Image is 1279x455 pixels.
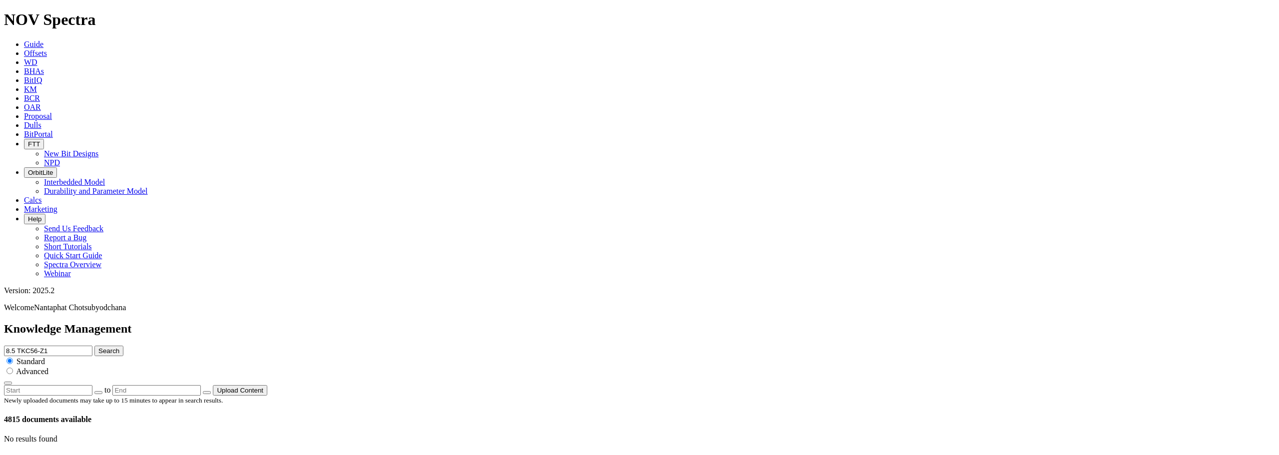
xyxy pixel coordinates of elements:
a: KM [24,85,37,93]
span: Help [28,215,41,223]
span: OrbitLite [28,169,53,176]
h4: 4815 documents available [4,415,1275,424]
button: Search [94,346,123,356]
small: Newly uploaded documents may take up to 15 minutes to appear in search results. [4,397,223,404]
input: End [112,385,201,396]
a: Dulls [24,121,41,129]
a: New Bit Designs [44,149,98,158]
span: to [104,386,110,394]
h1: NOV Spectra [4,10,1275,29]
h2: Knowledge Management [4,322,1275,336]
a: Spectra Overview [44,260,101,269]
a: Calcs [24,196,42,204]
a: Offsets [24,49,47,57]
a: Send Us Feedback [44,224,103,233]
a: OAR [24,103,41,111]
a: Durability and Parameter Model [44,187,148,195]
a: WD [24,58,37,66]
button: Upload Content [213,385,267,396]
a: Webinar [44,269,71,278]
a: Guide [24,40,43,48]
a: BCR [24,94,40,102]
input: e.g. Smoothsteer Record [4,346,92,356]
a: Short Tutorials [44,242,92,251]
div: Version: 2025.2 [4,286,1275,295]
p: Welcome [4,303,1275,312]
a: Quick Start Guide [44,251,102,260]
a: Report a Bug [44,233,86,242]
a: BHAs [24,67,44,75]
a: Marketing [24,205,57,213]
span: Nantaphat Chotsubyodchana [34,303,126,312]
button: FTT [24,139,44,149]
a: BitPortal [24,130,53,138]
button: OrbitLite [24,167,57,178]
a: Proposal [24,112,52,120]
a: NPD [44,158,60,167]
span: Standard [16,357,45,366]
a: Interbedded Model [44,178,105,186]
p: No results found [4,435,1275,444]
button: Help [24,214,45,224]
a: BitIQ [24,76,42,84]
input: Start [4,385,92,396]
span: FTT [28,140,40,148]
span: Advanced [16,367,48,376]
